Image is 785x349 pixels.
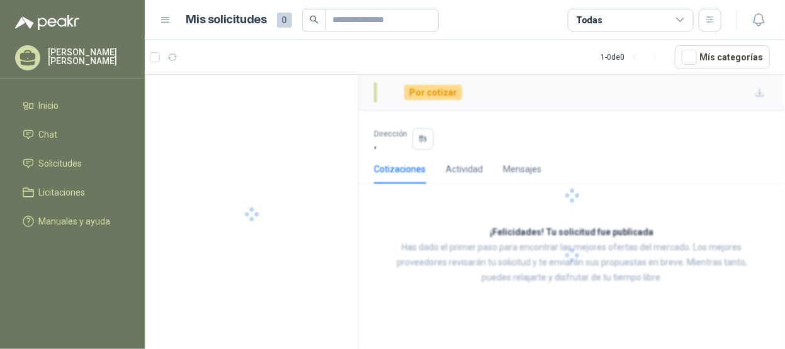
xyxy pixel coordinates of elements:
[601,47,665,67] div: 1 - 0 de 0
[15,152,130,175] a: Solicitudes
[15,123,130,147] a: Chat
[15,94,130,118] a: Inicio
[576,13,602,27] div: Todas
[15,15,79,30] img: Logo peakr
[39,128,58,141] span: Chat
[39,186,86,199] span: Licitaciones
[39,214,111,228] span: Manuales y ayuda
[310,15,319,24] span: search
[39,157,82,170] span: Solicitudes
[675,45,770,69] button: Mís categorías
[277,13,292,28] span: 0
[48,48,130,65] p: [PERSON_NAME] [PERSON_NAME]
[15,180,130,204] a: Licitaciones
[39,99,59,113] span: Inicio
[186,11,267,29] h1: Mis solicitudes
[15,209,130,233] a: Manuales y ayuda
